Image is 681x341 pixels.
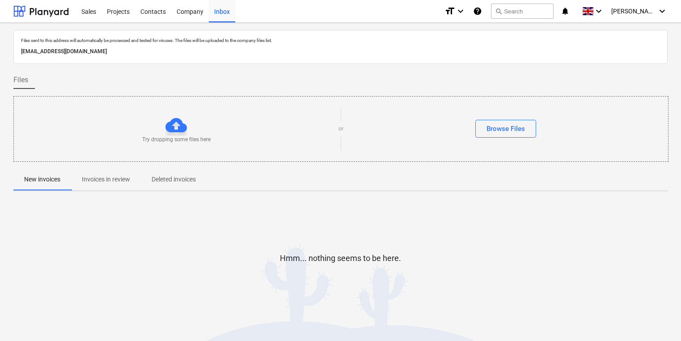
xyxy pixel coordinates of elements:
i: Knowledge base [473,6,482,17]
i: keyboard_arrow_down [657,6,668,17]
iframe: Chat Widget [636,298,681,341]
p: Invoices in review [82,175,130,184]
span: Files [13,75,28,85]
p: Try dropping some files here [142,136,211,143]
i: notifications [561,6,570,17]
span: [PERSON_NAME] [611,8,656,15]
div: Try dropping some files hereorBrowse Files [13,96,668,162]
p: Deleted invoices [152,175,196,184]
span: search [495,8,502,15]
p: or [338,125,343,133]
p: [EMAIL_ADDRESS][DOMAIN_NAME] [21,47,660,56]
button: Search [491,4,554,19]
i: keyboard_arrow_down [455,6,466,17]
p: Files sent to this address will automatically be processed and tested for viruses. The files will... [21,38,660,43]
i: format_size [444,6,455,17]
button: Browse Files [475,120,536,138]
p: New invoices [24,175,60,184]
p: Hmm... nothing seems to be here. [280,253,401,264]
div: Browse Files [486,123,525,135]
i: keyboard_arrow_down [593,6,604,17]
